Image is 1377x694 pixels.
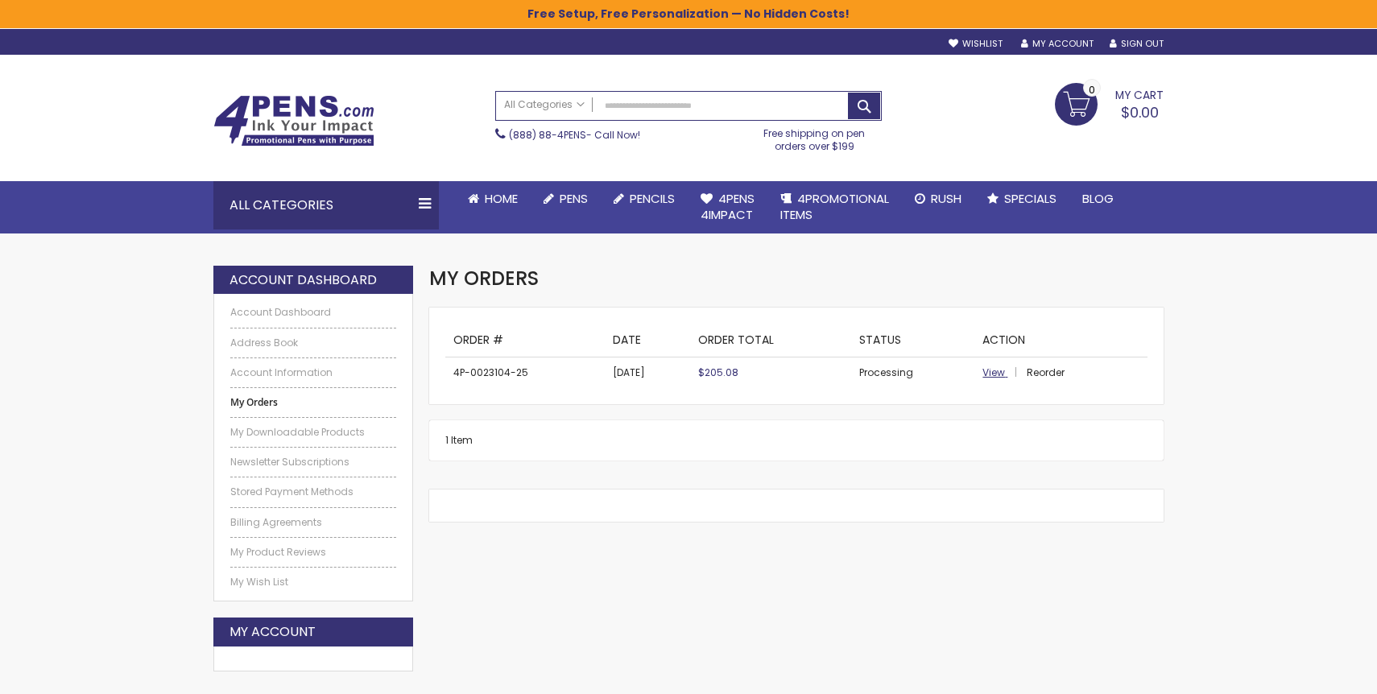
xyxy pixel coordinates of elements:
a: Pencils [601,181,688,217]
a: Newsletter Subscriptions [230,456,396,469]
span: Specials [1004,190,1057,207]
a: Sign Out [1110,38,1164,50]
a: My Wish List [230,576,396,589]
th: Order # [445,324,606,357]
a: $0.00 0 [1055,83,1164,123]
span: Rush [931,190,961,207]
strong: Account Dashboard [229,271,377,289]
a: 4Pens4impact [688,181,767,233]
span: 4Pens 4impact [701,190,755,223]
span: My Orders [429,265,539,291]
a: View [982,366,1024,379]
strong: My Orders [230,396,396,409]
span: Blog [1082,190,1114,207]
a: Address Book [230,337,396,349]
a: Billing Agreements [230,516,396,529]
span: Home [485,190,518,207]
a: Pens [531,181,601,217]
a: Rush [902,181,974,217]
div: Free shipping on pen orders over $199 [747,121,883,153]
a: My Account [1021,38,1094,50]
th: Order Total [690,324,852,357]
a: 4PROMOTIONALITEMS [767,181,902,233]
a: Account Information [230,366,396,379]
strong: My Account [229,623,316,641]
span: Pencils [630,190,675,207]
span: Pens [560,190,588,207]
span: View [982,366,1005,379]
td: 4P-0023104-25 [445,357,606,389]
a: Stored Payment Methods [230,485,396,498]
a: Account Dashboard [230,306,396,319]
th: Date [605,324,690,357]
th: Action [974,324,1147,357]
span: 0 [1089,82,1095,97]
a: Reorder [1027,366,1065,379]
a: All Categories [496,92,593,118]
span: All Categories [504,98,585,111]
img: 4Pens Custom Pens and Promotional Products [213,95,374,147]
a: Specials [974,181,1069,217]
span: - Call Now! [509,128,640,142]
td: Processing [851,357,974,389]
a: (888) 88-4PENS [509,128,586,142]
a: Blog [1069,181,1127,217]
span: 4PROMOTIONAL ITEMS [780,190,889,223]
th: Status [851,324,974,357]
a: My Product Reviews [230,546,396,559]
a: My Downloadable Products [230,426,396,439]
div: All Categories [213,181,439,229]
span: $205.08 [698,366,738,379]
a: Wishlist [949,38,1003,50]
span: 1 Item [445,433,473,447]
span: $0.00 [1121,102,1159,122]
a: Home [455,181,531,217]
td: [DATE] [605,357,690,389]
